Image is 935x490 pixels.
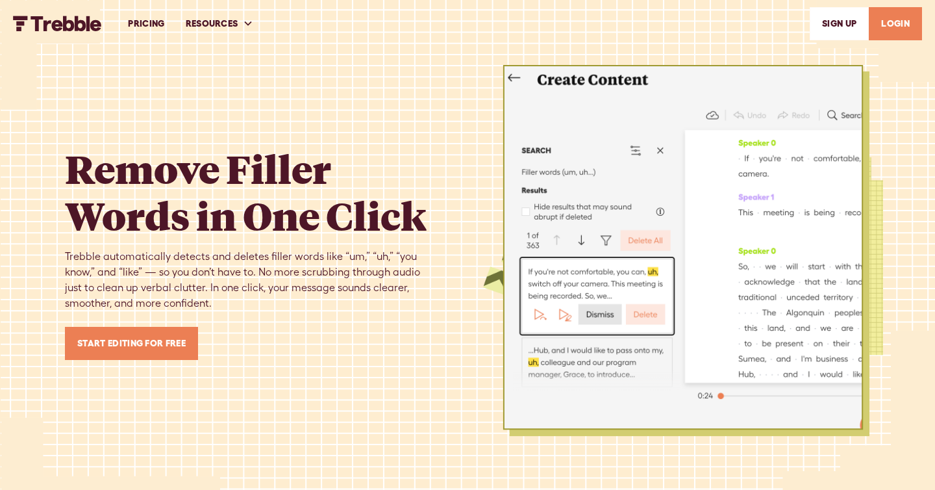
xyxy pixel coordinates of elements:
div: RESOURCES [186,17,238,31]
div: RESOURCES [175,1,264,46]
a: Start Editing for Free [65,327,198,360]
h1: Remove Filler Words in One Click [65,145,439,239]
a: PRICING [118,1,175,46]
a: SIGn UP [810,7,869,40]
div: Trebble automatically detects and deletes filler words like “um,” “uh,” “you know,” and “like” — ... [65,249,439,311]
a: LOGIN [869,7,922,40]
a: home [13,16,102,31]
img: Trebble FM Logo [13,16,102,31]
